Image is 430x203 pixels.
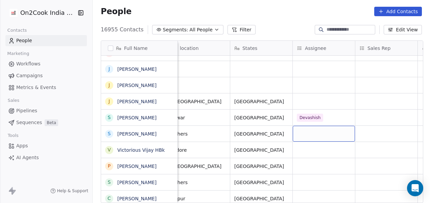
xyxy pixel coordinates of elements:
span: Alwar [172,114,226,121]
a: [PERSON_NAME] [117,83,157,88]
div: j [109,65,110,72]
span: Sequences [16,119,42,126]
span: Workflows [16,60,41,67]
span: [GEOGRAPHIC_DATA] [234,195,288,202]
div: Sales Rep [355,41,417,55]
div: States [230,41,292,55]
button: On2Cook India Pvt. Ltd. [8,7,73,19]
div: C [107,195,111,202]
div: P [108,163,111,170]
span: Help & Support [57,188,88,194]
span: Indore [172,147,226,153]
div: Assignee [293,41,355,55]
span: All People [190,26,213,33]
span: 16955 Contacts [101,26,144,34]
a: Victorious Vijay HBk [117,147,165,153]
span: People [16,37,32,44]
a: [PERSON_NAME] [117,131,157,137]
a: AI Agents [5,152,87,163]
button: Add Contacts [374,7,422,16]
div: location [168,41,230,55]
span: People [101,6,132,17]
a: [PERSON_NAME] [117,180,157,185]
a: People [5,35,87,46]
span: Others [172,179,226,186]
a: Metrics & Events [5,82,87,93]
div: S [108,130,111,137]
span: States [242,45,257,52]
a: [PERSON_NAME] [117,115,157,120]
div: S [108,114,111,121]
a: [PERSON_NAME] [117,196,157,201]
span: On2Cook India Pvt. Ltd. [20,8,76,17]
span: Tools [5,130,21,141]
span: [GEOGRAPHIC_DATA] [234,147,288,153]
span: Others [172,130,226,137]
span: [GEOGRAPHIC_DATA] [234,163,288,170]
span: Campaigns [16,72,43,79]
div: Full Name [101,41,177,55]
span: Contacts [4,25,30,35]
a: SequencesBeta [5,117,87,128]
span: Jaipur [172,195,226,202]
span: Metrics & Events [16,84,56,91]
span: Pipelines [16,107,37,114]
div: V [107,146,111,153]
span: [GEOGRAPHIC_DATA] [234,130,288,137]
span: Full Name [124,45,148,52]
span: Sales Rep [367,45,390,52]
span: [GEOGRAPHIC_DATA] [172,98,226,105]
a: Workflows [5,58,87,69]
div: S [108,179,111,186]
span: [GEOGRAPHIC_DATA] [172,163,226,170]
span: [GEOGRAPHIC_DATA] [234,114,288,121]
span: Apps [16,142,28,149]
button: Filter [228,25,256,34]
a: Pipelines [5,105,87,116]
a: Help & Support [50,188,88,194]
a: Apps [5,140,87,151]
span: Marketing [4,49,32,59]
span: Beta [45,119,58,126]
span: Devashish [297,114,323,122]
a: Campaigns [5,70,87,81]
span: [GEOGRAPHIC_DATA] [234,179,288,186]
span: Segments: [163,26,188,33]
a: [PERSON_NAME] [117,164,157,169]
img: on2cook%20logo-04%20copy.jpg [9,9,18,17]
div: j [109,82,110,89]
a: [PERSON_NAME] [117,99,157,104]
button: Edit View [384,25,422,34]
span: AI Agents [16,154,39,161]
span: Sales [5,95,22,106]
span: [GEOGRAPHIC_DATA] [234,98,288,105]
a: [PERSON_NAME] [117,66,157,72]
div: j [109,98,110,105]
div: Open Intercom Messenger [407,180,423,196]
span: location [180,45,199,52]
span: Assignee [305,45,326,52]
